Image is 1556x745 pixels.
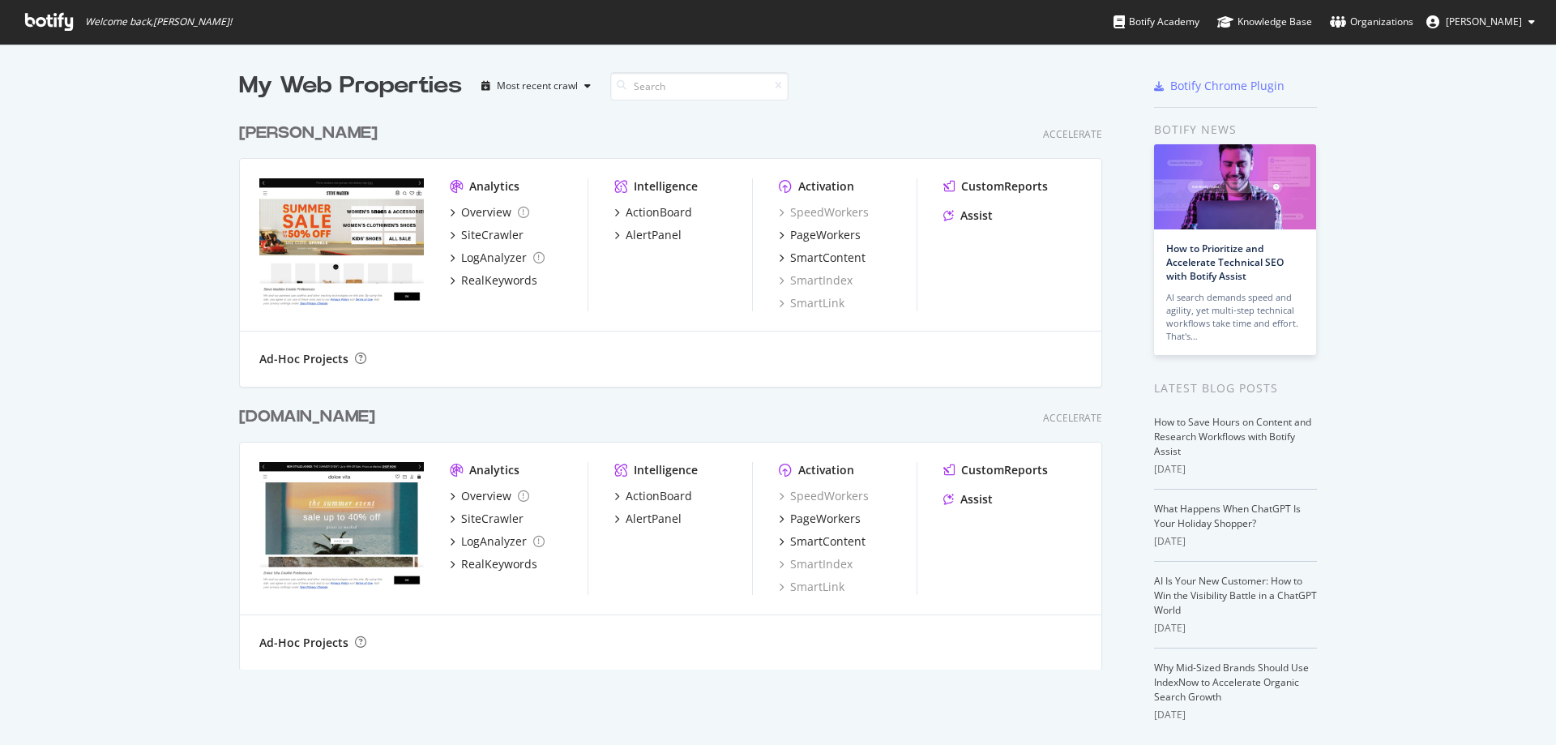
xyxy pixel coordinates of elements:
div: RealKeywords [461,556,537,572]
div: [DATE] [1154,534,1317,549]
a: SpeedWorkers [779,204,869,221]
a: AlertPanel [614,511,682,527]
div: Botify Chrome Plugin [1170,78,1285,94]
a: What Happens When ChatGPT Is Your Holiday Shopper? [1154,502,1301,530]
a: AlertPanel [614,227,682,243]
a: Assist [943,208,993,224]
div: [DATE] [1154,462,1317,477]
a: Overview [450,488,529,504]
div: Accelerate [1043,411,1102,425]
a: RealKeywords [450,272,537,289]
div: Activation [798,462,854,478]
div: ActionBoard [626,204,692,221]
span: Welcome back, [PERSON_NAME] ! [85,15,232,28]
div: Intelligence [634,178,698,195]
div: Most recent crawl [497,81,578,91]
a: CustomReports [943,462,1048,478]
a: SmartLink [779,579,844,595]
div: SiteCrawler [461,511,524,527]
div: PageWorkers [790,511,861,527]
div: Intelligence [634,462,698,478]
a: LogAnalyzer [450,533,545,550]
a: AI Is Your New Customer: How to Win the Visibility Battle in a ChatGPT World [1154,574,1317,617]
div: SmartContent [790,533,866,550]
a: LogAnalyzer [450,250,545,266]
div: AI search demands speed and agility, yet multi-step technical workflows take time and effort. Tha... [1166,291,1304,343]
button: Most recent crawl [475,73,597,99]
div: Ad-Hoc Projects [259,635,348,651]
div: SmartContent [790,250,866,266]
a: SmartContent [779,533,866,550]
a: ActionBoard [614,488,692,504]
a: [PERSON_NAME] [239,122,384,145]
div: Knowledge Base [1217,14,1312,30]
div: grid [239,102,1115,670]
div: Botify Academy [1114,14,1199,30]
div: LogAnalyzer [461,533,527,550]
a: SmartIndex [779,556,853,572]
a: ActionBoard [614,204,692,221]
a: PageWorkers [779,227,861,243]
div: Accelerate [1043,127,1102,141]
img: How to Prioritize and Accelerate Technical SEO with Botify Assist [1154,144,1316,229]
div: Overview [461,204,511,221]
div: AlertPanel [626,511,682,527]
a: SmartIndex [779,272,853,289]
div: Botify news [1154,121,1317,139]
div: Assist [960,491,993,507]
div: AlertPanel [626,227,682,243]
a: Assist [943,491,993,507]
a: SpeedWorkers [779,488,869,504]
a: SmartLink [779,295,844,311]
div: SiteCrawler [461,227,524,243]
a: SiteCrawler [450,511,524,527]
a: Overview [450,204,529,221]
a: Botify Chrome Plugin [1154,78,1285,94]
a: [DOMAIN_NAME] [239,405,382,429]
div: LogAnalyzer [461,250,527,266]
input: Search [610,72,789,101]
div: RealKeywords [461,272,537,289]
div: [DATE] [1154,708,1317,722]
a: RealKeywords [450,556,537,572]
a: Why Mid-Sized Brands Should Use IndexNow to Accelerate Organic Search Growth [1154,661,1309,704]
div: CustomReports [961,178,1048,195]
a: How to Save Hours on Content and Research Workflows with Botify Assist [1154,415,1311,458]
a: SiteCrawler [450,227,524,243]
div: PageWorkers [790,227,861,243]
img: www.stevemadden.com [259,178,424,310]
div: Organizations [1330,14,1413,30]
div: [PERSON_NAME] [239,122,378,145]
button: [PERSON_NAME] [1413,9,1548,35]
div: Overview [461,488,511,504]
img: www.dolcevita.com [259,462,424,593]
div: [DATE] [1154,621,1317,636]
div: [DOMAIN_NAME] [239,405,375,429]
a: CustomReports [943,178,1048,195]
a: SmartContent [779,250,866,266]
div: Analytics [469,178,519,195]
div: Ad-Hoc Projects [259,351,348,367]
div: CustomReports [961,462,1048,478]
div: ActionBoard [626,488,692,504]
span: Colleen Waters [1446,15,1522,28]
a: PageWorkers [779,511,861,527]
div: My Web Properties [239,70,462,102]
div: Analytics [469,462,519,478]
div: Assist [960,208,993,224]
div: Activation [798,178,854,195]
div: Latest Blog Posts [1154,379,1317,397]
a: How to Prioritize and Accelerate Technical SEO with Botify Assist [1166,242,1284,283]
